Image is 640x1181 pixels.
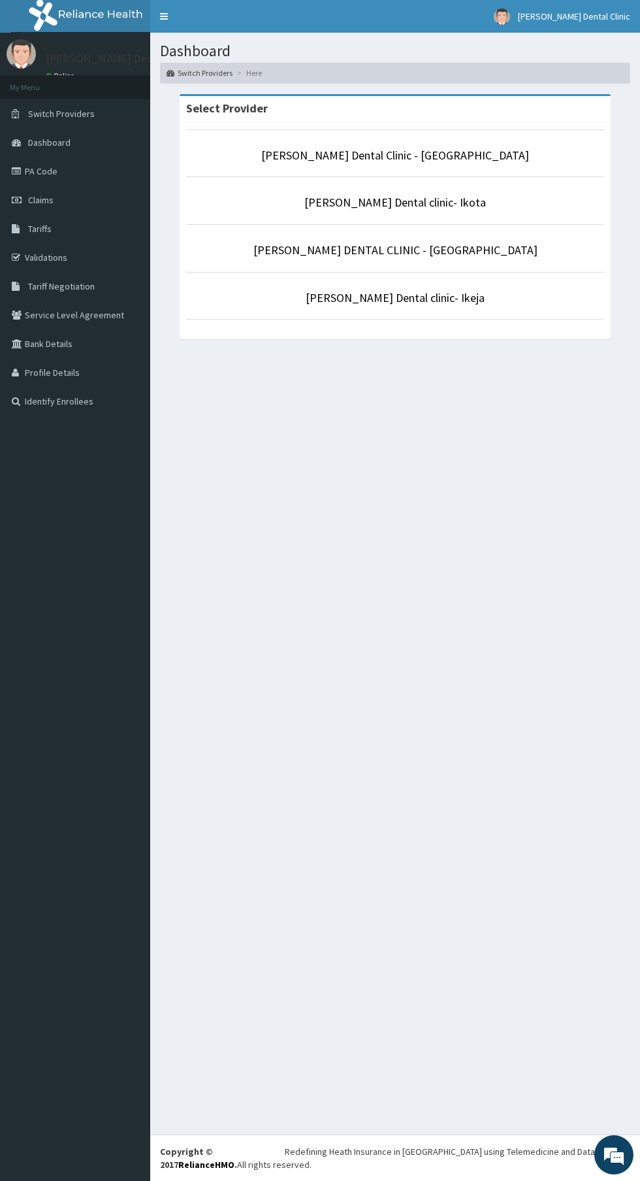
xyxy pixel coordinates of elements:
span: [PERSON_NAME] Dental Clinic [518,10,630,22]
a: RelianceHMO [178,1159,234,1171]
span: Tariff Negotiation [28,280,95,292]
span: Tariffs [28,223,52,235]
img: User Image [494,8,510,25]
a: Switch Providers [167,67,232,78]
span: Dashboard [28,137,71,148]
li: Here [234,67,262,78]
strong: Select Provider [186,101,268,116]
h1: Dashboard [160,42,630,59]
a: [PERSON_NAME] Dental clinic- Ikota [304,195,486,210]
a: [PERSON_NAME] Dental clinic- Ikeja [306,290,485,305]
p: [PERSON_NAME] Dental Clinic [46,53,199,65]
a: [PERSON_NAME] DENTAL CLINIC - [GEOGRAPHIC_DATA] [253,242,537,258]
span: Claims [28,194,54,206]
a: [PERSON_NAME] Dental Clinic - [GEOGRAPHIC_DATA] [261,148,529,163]
strong: Copyright © 2017 . [160,1146,237,1171]
a: Online [46,71,77,80]
footer: All rights reserved. [150,1135,640,1181]
div: Redefining Heath Insurance in [GEOGRAPHIC_DATA] using Telemedicine and Data Science! [285,1145,630,1158]
img: User Image [7,39,36,69]
span: Switch Providers [28,108,95,120]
